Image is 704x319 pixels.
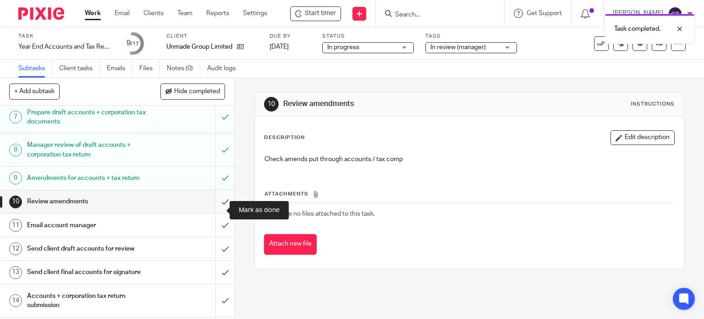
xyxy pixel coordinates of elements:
button: Edit description [610,130,675,145]
a: Reports [206,9,229,18]
div: 8 [9,144,22,157]
button: Attach new file [264,234,317,255]
p: Check amends put through accounts / tax comp [264,155,675,164]
a: Settings [243,9,267,18]
button: + Add subtask [9,84,60,99]
span: There are no files attached to this task. [264,211,375,217]
h1: Amendments for accounts + tax return [27,171,147,185]
div: 11 [9,219,22,232]
p: Unmade Group Limited [166,42,232,51]
label: Task [18,33,110,40]
div: 13 [9,266,22,279]
span: Hide completed [174,88,220,95]
div: Instructions [631,101,675,108]
img: Pixie [18,7,64,20]
span: In progress [327,44,359,50]
button: Hide completed [160,84,225,99]
div: 9 [126,38,139,49]
div: Unmade Group Limited - Year End Accounts and Tax Return [290,6,341,21]
span: Start timer [305,9,336,18]
div: 9 [9,172,22,185]
a: Subtasks [18,60,52,78]
a: Notes (0) [167,60,200,78]
a: Files [139,60,160,78]
h1: Send client draft accounts for review [27,242,147,256]
label: Client [166,33,258,40]
h1: Review amendments [27,195,147,208]
div: 7 [9,111,22,123]
a: Clients [143,9,164,18]
div: 10 [264,97,279,112]
small: /17 [131,41,139,46]
div: 10 [9,196,22,208]
p: Task completed. [614,24,660,34]
a: Audit logs [207,60,242,78]
a: Email [115,9,130,18]
label: Status [322,33,414,40]
h1: Send client final accounts for signature [27,265,147,279]
div: 14 [9,294,22,307]
h1: Review amendments [283,99,489,109]
a: Client tasks [59,60,100,78]
a: Emails [107,60,132,78]
h1: Accounts + corporation tax return submission [27,289,147,313]
div: Year End Accounts and Tax Return [18,42,110,51]
label: Due by [269,33,311,40]
a: Work [85,9,101,18]
span: [DATE] [269,44,289,50]
div: 12 [9,242,22,255]
h1: Prepare draft accounts + corporation tax documents [27,106,147,129]
h1: Email account manager [27,218,147,232]
img: svg%3E [668,6,682,21]
a: Team [177,9,192,18]
span: In review (manager) [430,44,486,50]
span: Attachments [264,191,308,196]
h1: Manager review of draft accounts + corporation tax return [27,138,147,162]
p: Description [264,134,305,141]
